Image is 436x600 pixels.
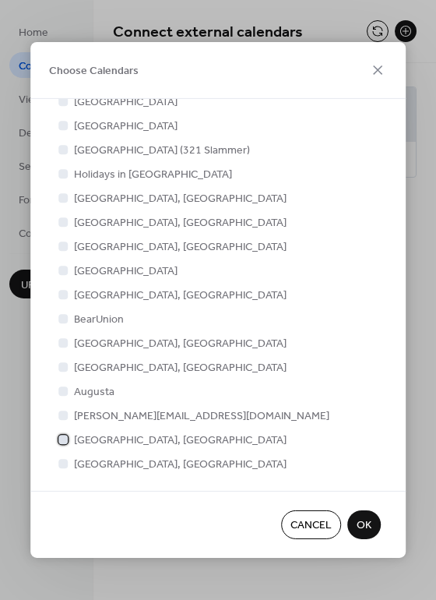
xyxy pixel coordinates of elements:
button: OK [347,510,381,539]
span: [GEOGRAPHIC_DATA], [GEOGRAPHIC_DATA] [74,215,287,231]
span: [GEOGRAPHIC_DATA] [74,118,178,135]
span: [GEOGRAPHIC_DATA], [GEOGRAPHIC_DATA] [74,432,287,449]
span: Augusta [74,384,114,401]
span: [GEOGRAPHIC_DATA], [GEOGRAPHIC_DATA] [74,239,287,256]
span: [GEOGRAPHIC_DATA], [GEOGRAPHIC_DATA] [74,457,287,473]
span: [GEOGRAPHIC_DATA] (321 Slammer) [74,143,250,159]
span: [PERSON_NAME][EMAIL_ADDRESS][DOMAIN_NAME] [74,408,329,425]
span: Choose Calendars [49,63,139,79]
button: Cancel [281,510,341,539]
span: [GEOGRAPHIC_DATA], [GEOGRAPHIC_DATA] [74,360,287,376]
span: [GEOGRAPHIC_DATA] [74,94,178,111]
span: Holidays in [GEOGRAPHIC_DATA] [74,167,232,183]
span: OK [357,518,371,535]
span: [GEOGRAPHIC_DATA], [GEOGRAPHIC_DATA] [74,288,287,304]
span: [GEOGRAPHIC_DATA] [74,263,178,280]
span: Cancel [290,518,332,535]
span: [GEOGRAPHIC_DATA], [GEOGRAPHIC_DATA] [74,191,287,207]
span: BearUnion [74,312,124,328]
span: [GEOGRAPHIC_DATA], [GEOGRAPHIC_DATA] [74,336,287,352]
